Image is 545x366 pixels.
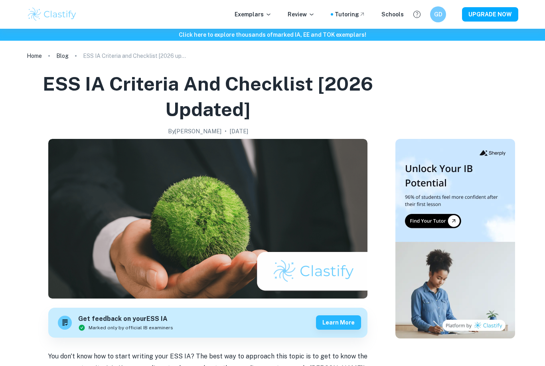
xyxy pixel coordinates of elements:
a: Get feedback on yourESS IAMarked only by official IB examinersLearn more [48,308,367,338]
button: Learn more [316,315,361,330]
img: Thumbnail [395,139,515,338]
p: • [225,127,227,136]
a: Blog [56,50,69,61]
a: Home [27,50,42,61]
span: Marked only by official IB examiners [89,324,173,331]
p: ESS IA Criteria and Checklist [2026 updated] [83,51,187,60]
h6: GD [434,10,443,19]
h1: ESS IA Criteria and Checklist [2026 updated] [30,71,386,122]
p: Exemplars [235,10,272,19]
button: GD [430,6,446,22]
p: Review [288,10,315,19]
button: Help and Feedback [410,8,424,21]
a: Tutoring [335,10,365,19]
h2: By [PERSON_NAME] [168,127,221,136]
img: Clastify logo [27,6,77,22]
h6: Get feedback on your ESS IA [78,314,173,324]
button: UPGRADE NOW [462,7,518,22]
h6: Click here to explore thousands of marked IA, EE and TOK exemplars ! [2,30,543,39]
h2: [DATE] [230,127,248,136]
a: Schools [381,10,404,19]
img: ESS IA Criteria and Checklist [2026 updated] cover image [48,139,367,299]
